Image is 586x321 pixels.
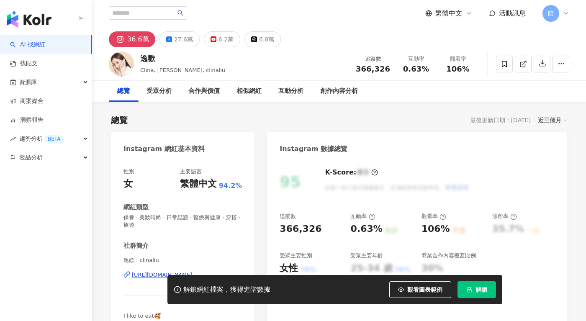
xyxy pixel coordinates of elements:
[123,203,149,212] div: 網紅類型
[325,168,378,177] div: K-Score :
[140,67,225,73] span: Clina, [PERSON_NAME], clinaliu
[123,214,242,229] span: 保養 · 美妝時尚 · 日常話題 · 醫療與健康 · 穿搭 · 旅遊
[280,252,312,259] div: 受眾主要性別
[44,135,64,143] div: BETA
[548,9,554,18] span: 陪
[19,73,37,92] span: 資源庫
[159,31,200,47] button: 27.6萬
[538,115,567,126] div: 近三個月
[123,177,133,190] div: 女
[422,213,446,220] div: 觀看率
[111,114,128,126] div: 總覽
[117,86,130,96] div: 總覽
[356,64,390,73] span: 366,326
[475,286,487,293] span: 解鎖
[10,116,44,124] a: 洞察報告
[132,271,193,279] div: [URL][DOMAIN_NAME]
[389,281,451,298] button: 觀看圖表範例
[499,9,526,17] span: 活動訊息
[470,117,531,123] div: 最後更新日期：[DATE]
[188,86,220,96] div: 合作與價值
[435,9,462,18] span: 繁體中文
[10,136,16,142] span: rise
[204,31,240,47] button: 6.2萬
[180,168,202,175] div: 主要語言
[400,55,432,63] div: 互動率
[109,51,134,77] img: KOL Avatar
[10,59,38,68] a: 找貼文
[123,168,134,175] div: 性別
[422,223,450,236] div: 106%
[407,286,442,293] span: 觀看圖表範例
[280,213,296,220] div: 追蹤數
[19,148,43,167] span: 競品分析
[466,287,472,293] span: lock
[236,86,262,96] div: 相似網紅
[259,33,274,45] div: 6.8萬
[109,31,155,47] button: 36.6萬
[183,285,270,294] div: 解鎖網紅檔案，獲得進階數據
[350,223,382,236] div: 0.63%
[10,41,45,49] a: searchAI 找網紅
[219,181,242,190] span: 94.2%
[123,241,149,250] div: 社群簡介
[180,177,217,190] div: 繁體中文
[280,144,347,154] div: Instagram 數據總覽
[278,86,303,96] div: 互動分析
[442,55,474,63] div: 觀看率
[350,213,375,220] div: 互動率
[492,213,517,220] div: 漲粉率
[422,252,476,259] div: 商業合作內容覆蓋比例
[127,33,149,45] div: 36.6萬
[123,144,205,154] div: Instagram 網紅基本資料
[280,223,321,236] div: 366,326
[280,262,298,275] div: 女性
[244,31,281,47] button: 6.8萬
[123,271,242,279] a: [URL][DOMAIN_NAME]
[7,11,51,28] img: logo
[174,33,193,45] div: 27.6萬
[10,97,44,105] a: 商案媒合
[123,257,242,264] span: 逸歡 | clinaliu
[457,281,496,298] button: 解鎖
[320,86,358,96] div: 創作內容分析
[350,252,383,259] div: 受眾主要年齡
[356,55,390,63] div: 追蹤數
[403,65,429,73] span: 0.63%
[177,10,183,16] span: search
[19,129,64,148] span: 趨勢分析
[146,86,172,96] div: 受眾分析
[218,33,234,45] div: 6.2萬
[140,53,225,64] div: 逸歡
[446,65,470,73] span: 106%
